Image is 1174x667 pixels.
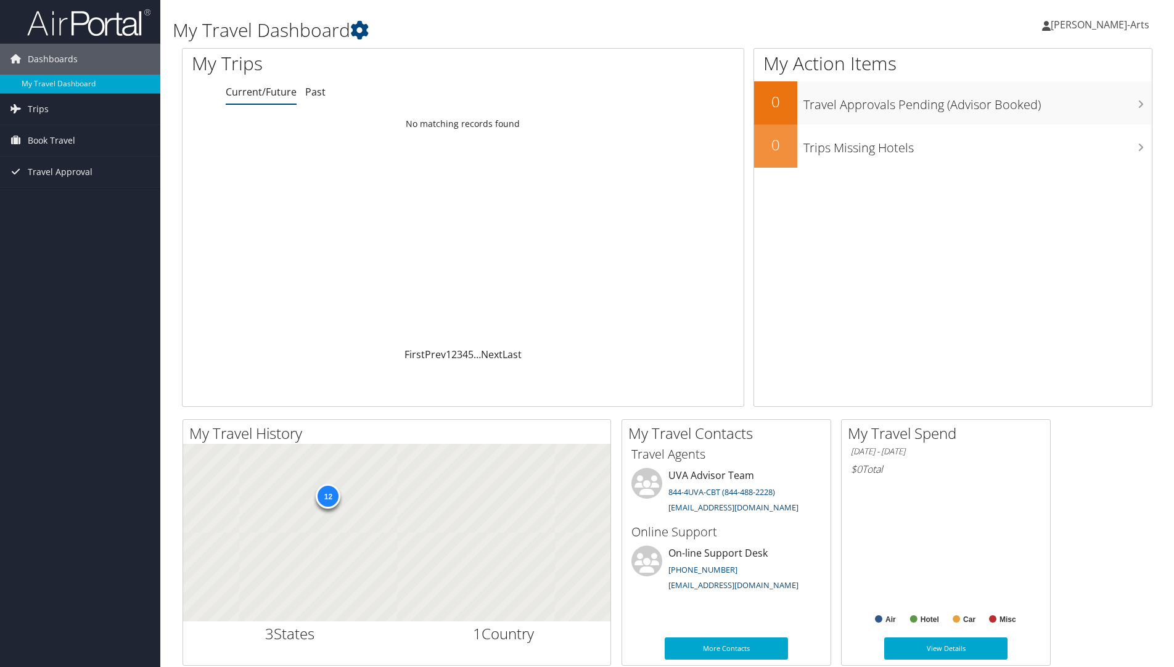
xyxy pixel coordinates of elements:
a: First [404,348,425,361]
a: 0Travel Approvals Pending (Advisor Booked) [754,81,1152,125]
a: Last [503,348,522,361]
span: Dashboards [28,44,78,75]
a: [EMAIL_ADDRESS][DOMAIN_NAME] [668,502,798,513]
span: 3 [265,623,274,644]
span: … [474,348,481,361]
a: 0Trips Missing Hotels [754,125,1152,168]
a: [PHONE_NUMBER] [668,564,737,575]
h1: My Travel Dashboard [173,17,832,43]
span: Book Travel [28,125,75,156]
h1: My Trips [192,51,501,76]
a: 844-4UVA-CBT (844-488-2228) [668,486,775,497]
a: 4 [462,348,468,361]
h6: [DATE] - [DATE] [851,446,1041,457]
h3: Travel Approvals Pending (Advisor Booked) [803,90,1152,113]
h2: My Travel Contacts [628,423,831,444]
a: [PERSON_NAME]-Arts [1042,6,1162,43]
li: On-line Support Desk [625,546,827,596]
text: Hotel [921,615,939,624]
h3: Online Support [631,523,821,541]
div: 12 [316,484,340,509]
h2: My Travel Spend [848,423,1050,444]
td: No matching records found [183,113,744,135]
span: Trips [28,94,49,125]
h1: My Action Items [754,51,1152,76]
a: Next [481,348,503,361]
a: View Details [884,637,1008,660]
a: 5 [468,348,474,361]
a: Current/Future [226,85,297,99]
span: 1 [473,623,482,644]
h2: States [192,623,388,644]
a: 3 [457,348,462,361]
text: Misc [1000,615,1016,624]
span: Travel Approval [28,157,92,187]
a: [EMAIL_ADDRESS][DOMAIN_NAME] [668,579,798,591]
a: More Contacts [665,637,788,660]
text: Car [963,615,975,624]
text: Air [885,615,896,624]
h2: My Travel History [189,423,610,444]
a: 2 [451,348,457,361]
span: [PERSON_NAME]-Arts [1051,18,1149,31]
a: Prev [425,348,446,361]
h2: Country [406,623,602,644]
h3: Travel Agents [631,446,821,463]
a: 1 [446,348,451,361]
a: Past [305,85,326,99]
h3: Trips Missing Hotels [803,133,1152,157]
img: airportal-logo.png [27,8,150,37]
h6: Total [851,462,1041,476]
span: $0 [851,462,862,476]
h2: 0 [754,91,797,112]
li: UVA Advisor Team [625,468,827,518]
h2: 0 [754,134,797,155]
